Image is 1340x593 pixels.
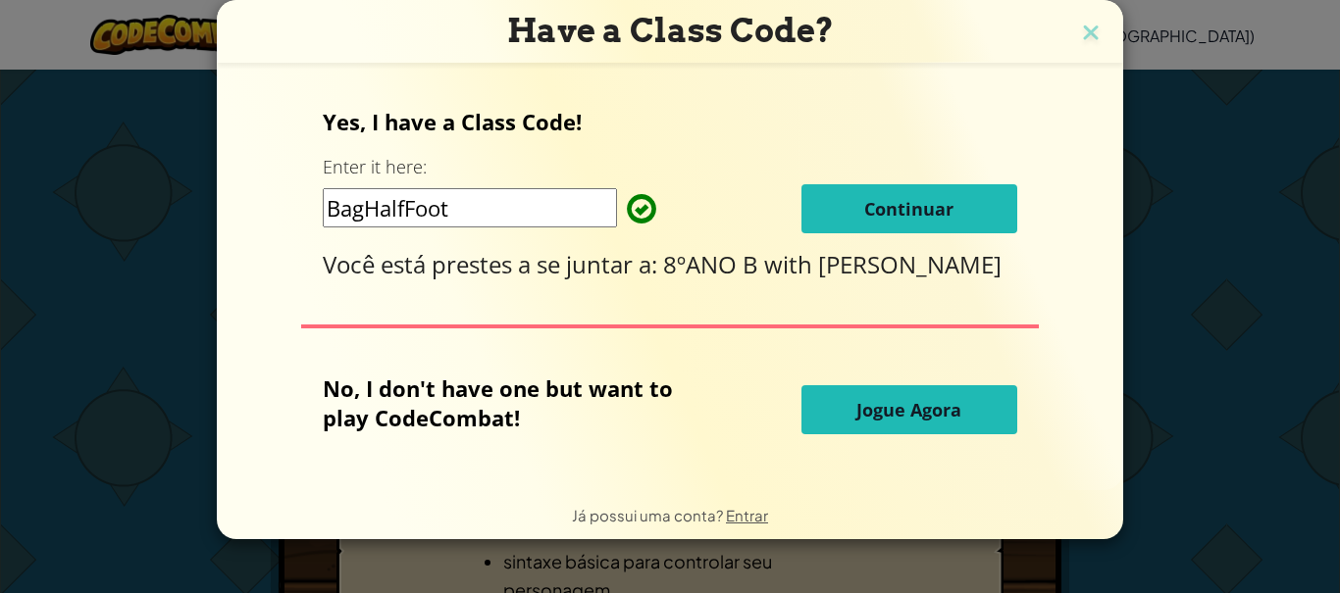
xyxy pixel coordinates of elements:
span: 8ºANO B [663,248,764,280]
span: Continuar [864,197,953,221]
span: with [764,248,818,280]
button: Continuar [801,184,1017,233]
label: Enter it here: [323,155,427,179]
p: Yes, I have a Class Code! [323,107,1016,136]
button: Jogue Agora [801,385,1017,434]
span: Você está prestes a se juntar a: [323,248,663,280]
span: Have a Class Code? [507,11,834,50]
a: Entrar [726,506,768,524]
p: No, I don't have one but want to play CodeCombat! [323,373,702,432]
span: Jogue Agora [856,398,961,421]
span: Já possui uma conta? [572,506,726,524]
img: close icon [1078,20,1104,49]
span: [PERSON_NAME] [818,248,1002,280]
